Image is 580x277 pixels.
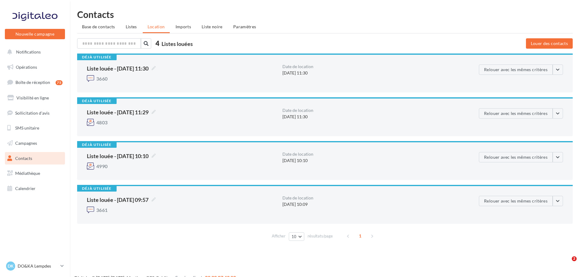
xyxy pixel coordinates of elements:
[308,233,333,239] span: résultats/page
[126,24,137,29] span: Listes
[87,64,156,72] span: Liste louée - [DATE] 11:30
[5,260,65,272] a: DK DO&KA Lempdes
[479,152,553,162] button: Relouer avec les mêmes critères
[87,108,156,116] span: Liste louée - [DATE] 11:29
[282,64,478,76] div: [DATE] 11:30
[15,125,39,130] span: SMS unitaire
[272,233,285,239] span: Afficher
[4,152,66,165] a: Contacts
[202,24,223,29] span: Liste noire
[77,10,573,19] h1: Contacts
[4,122,66,134] a: SMS unitaire
[4,182,66,195] a: Calendrier
[155,39,159,48] span: 4
[4,107,66,119] a: Sollicitation d'avis
[176,24,191,29] span: Imports
[96,76,108,81] span: 3660
[82,24,115,29] span: Base de contacts
[87,152,156,160] span: Liste louée - [DATE] 10:10
[15,171,40,176] span: Médiathèque
[5,29,65,39] button: Nouvelle campagne
[15,156,32,161] span: Contacts
[18,263,58,269] p: DO&KA Lempdes
[289,232,304,241] button: 10
[572,256,577,261] span: 2
[4,46,64,58] button: Notifications
[15,186,36,191] span: Calendrier
[56,80,63,85] div: 75
[4,92,66,104] a: Visibilité en ligne
[282,108,478,120] div: [DATE] 11:30
[4,167,66,180] a: Médiathèque
[77,55,117,60] div: Déjà utilisée
[87,196,156,204] span: Liste louée - [DATE] 09:57
[77,99,117,104] div: Déjà utilisée
[4,61,66,74] a: Opérations
[4,76,66,89] a: Boîte de réception75
[233,24,256,29] span: Paramètres
[282,196,478,200] div: Date de location
[282,152,478,164] div: [DATE] 10:10
[292,234,297,239] span: 10
[77,186,117,192] div: Déjà utilisée
[15,110,49,115] span: Sollicitation d'avis
[96,120,108,125] span: 4803
[16,95,49,100] span: Visibilité en ligne
[559,256,574,271] iframe: Intercom live chat
[96,164,108,169] span: 4990
[282,64,478,69] div: Date de location
[8,263,14,269] span: DK
[355,231,365,241] span: 1
[526,38,573,49] button: Louer des contacts
[96,208,108,213] span: 3661
[15,80,50,85] span: Boîte de réception
[77,142,117,148] div: Déjà utilisée
[282,152,478,156] div: Date de location
[162,40,193,47] span: Listes louées
[479,196,553,206] button: Relouer avec les mêmes critères
[16,64,37,70] span: Opérations
[4,137,66,150] a: Campagnes
[479,64,553,75] button: Relouer avec les mêmes critères
[282,196,478,207] div: [DATE] 10:09
[479,108,553,119] button: Relouer avec les mêmes critères
[282,108,478,113] div: Date de location
[15,140,37,146] span: Campagnes
[16,49,41,54] span: Notifications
